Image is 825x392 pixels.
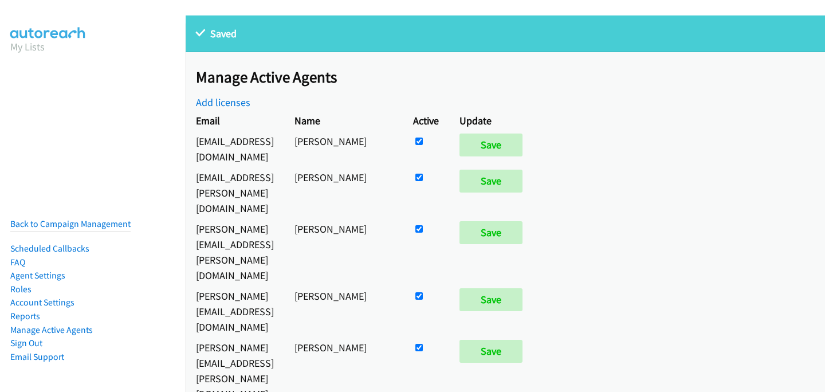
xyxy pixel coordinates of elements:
[10,284,32,295] a: Roles
[10,270,65,281] a: Agent Settings
[10,351,64,362] a: Email Support
[10,324,93,335] a: Manage Active Agents
[10,311,40,322] a: Reports
[459,134,522,156] input: Save
[186,167,284,218] td: [EMAIL_ADDRESS][PERSON_NAME][DOMAIN_NAME]
[10,297,74,308] a: Account Settings
[459,288,522,311] input: Save
[459,170,522,193] input: Save
[284,285,403,337] td: [PERSON_NAME]
[459,221,522,244] input: Save
[284,110,403,131] th: Name
[284,131,403,167] td: [PERSON_NAME]
[10,243,89,254] a: Scheduled Callbacks
[196,96,250,109] a: Add licenses
[10,257,25,268] a: FAQ
[186,285,284,337] td: [PERSON_NAME][EMAIL_ADDRESS][DOMAIN_NAME]
[10,218,131,229] a: Back to Campaign Management
[10,40,45,53] a: My Lists
[284,218,403,285] td: [PERSON_NAME]
[403,110,449,131] th: Active
[196,68,825,87] h2: Manage Active Agents
[10,338,42,348] a: Sign Out
[186,110,284,131] th: Email
[186,218,284,285] td: [PERSON_NAME][EMAIL_ADDRESS][PERSON_NAME][DOMAIN_NAME]
[196,26,815,41] p: Saved
[449,110,538,131] th: Update
[284,167,403,218] td: [PERSON_NAME]
[186,131,284,167] td: [EMAIL_ADDRESS][DOMAIN_NAME]
[459,340,522,363] input: Save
